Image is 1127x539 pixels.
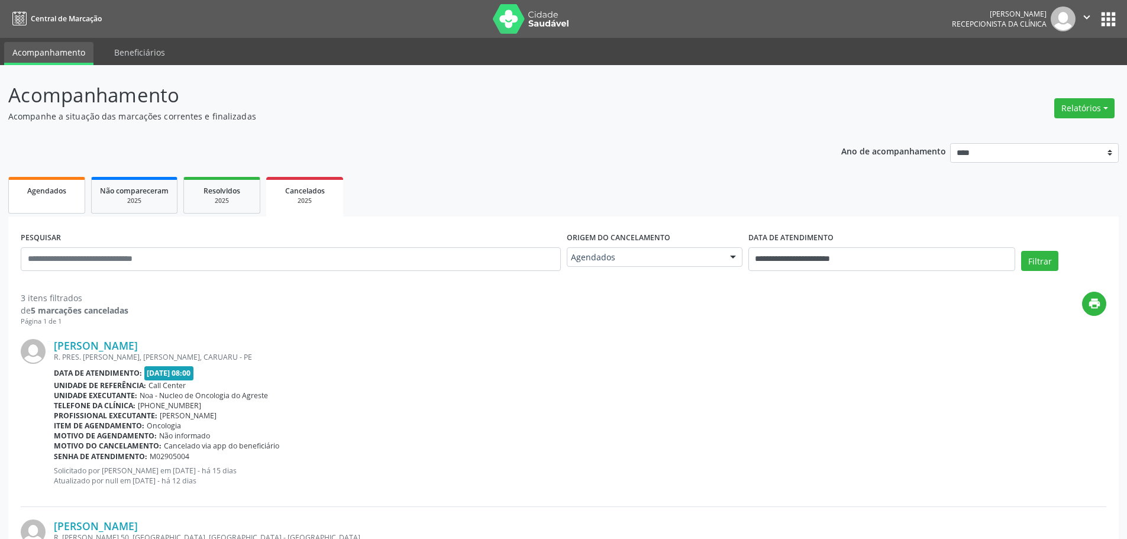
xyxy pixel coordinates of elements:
span: Agendados [571,251,718,263]
label: DATA DE ATENDIMENTO [748,229,834,247]
span: [PERSON_NAME] [160,411,217,421]
span: Não compareceram [100,186,169,196]
a: [PERSON_NAME] [54,519,138,532]
label: PESQUISAR [21,229,61,247]
div: [PERSON_NAME] [952,9,1047,19]
span: Resolvidos [204,186,240,196]
a: [PERSON_NAME] [54,339,138,352]
a: Beneficiários [106,42,173,63]
strong: 5 marcações canceladas [31,305,128,316]
b: Unidade de referência: [54,380,146,390]
span: Noa - Nucleo de Oncologia do Agreste [140,390,268,401]
b: Unidade executante: [54,390,137,401]
span: Oncologia [147,421,181,431]
span: [DATE] 08:00 [144,366,194,380]
p: Acompanhe a situação das marcações correntes e finalizadas [8,110,786,122]
div: R. PRES. [PERSON_NAME], [PERSON_NAME], CARUARU - PE [54,352,1106,362]
button: print [1082,292,1106,316]
i:  [1080,11,1093,24]
button: Filtrar [1021,251,1058,271]
img: img [1051,7,1076,31]
div: 2025 [192,196,251,205]
a: Central de Marcação [8,9,102,28]
div: 2025 [275,196,335,205]
label: Origem do cancelamento [567,229,670,247]
i: print [1088,297,1101,310]
div: de [21,304,128,317]
b: Item de agendamento: [54,421,144,431]
p: Solicitado por [PERSON_NAME] em [DATE] - há 15 dias Atualizado por null em [DATE] - há 12 dias [54,466,1106,486]
b: Motivo do cancelamento: [54,441,162,451]
b: Profissional executante: [54,411,157,421]
span: Call Center [148,380,186,390]
b: Senha de atendimento: [54,451,147,461]
span: Cancelados [285,186,325,196]
div: Página 1 de 1 [21,317,128,327]
div: 3 itens filtrados [21,292,128,304]
span: [PHONE_NUMBER] [138,401,201,411]
span: M02905004 [150,451,189,461]
span: Cancelado via app do beneficiário [164,441,279,451]
button:  [1076,7,1098,31]
p: Acompanhamento [8,80,786,110]
div: 2025 [100,196,169,205]
b: Data de atendimento: [54,368,142,378]
a: Acompanhamento [4,42,93,65]
b: Telefone da clínica: [54,401,135,411]
span: Não informado [159,431,210,441]
img: img [21,339,46,364]
p: Ano de acompanhamento [841,143,946,158]
span: Central de Marcação [31,14,102,24]
b: Motivo de agendamento: [54,431,157,441]
span: Recepcionista da clínica [952,19,1047,29]
button: Relatórios [1054,98,1115,118]
span: Agendados [27,186,66,196]
button: apps [1098,9,1119,30]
